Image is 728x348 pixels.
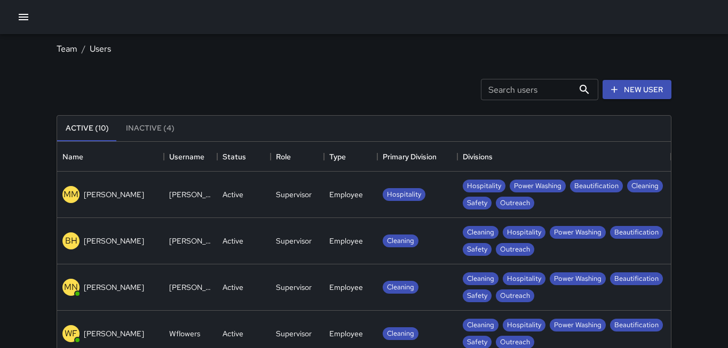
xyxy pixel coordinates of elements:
span: Beautification [610,274,663,284]
span: Beautification [610,228,663,238]
span: Hospitality [383,190,425,200]
span: Beautification [610,320,663,330]
span: Outreach [496,337,534,347]
div: Username [164,142,217,172]
span: Cleaning [383,236,418,246]
a: Users [90,43,111,54]
span: Outreach [496,291,534,301]
div: Active [223,236,243,246]
div: Primary Division [383,142,437,172]
div: Supervisor [276,236,312,246]
div: Michael [169,282,212,293]
span: Cleaning [383,282,418,293]
a: New User [603,80,671,100]
div: Divisions [457,142,671,172]
span: Safety [463,337,492,347]
span: Safety [463,198,492,208]
span: Cleaning [463,228,498,238]
p: [PERSON_NAME] [84,328,144,339]
span: Hospitality [503,320,545,330]
p: [PERSON_NAME] [84,236,144,246]
p: WF [65,327,77,340]
div: Primary Division [377,142,457,172]
div: Wflowers [169,328,200,339]
div: Role [276,142,291,172]
p: [PERSON_NAME] [84,282,144,293]
p: MM [64,188,78,201]
div: Supervisor [276,189,312,200]
span: Safety [463,245,492,255]
span: Power Washing [550,320,606,330]
div: Active [223,189,243,200]
div: Supervisor [276,328,312,339]
div: Employee [329,236,363,246]
span: Power Washing [550,228,606,238]
div: Name [62,142,83,172]
div: Employee [329,189,363,200]
button: Inactive (4) [117,116,183,141]
div: Type [329,142,346,172]
a: Team [57,43,77,54]
div: Status [223,142,246,172]
span: Hospitality [503,228,545,238]
span: Cleaning [463,320,498,330]
div: Melanie [169,189,212,200]
div: Supervisor [276,282,312,293]
span: Outreach [496,198,534,208]
div: brandon [169,236,212,246]
span: Safety [463,291,492,301]
span: Cleaning [463,274,498,284]
span: Beautification [570,181,623,191]
div: Divisions [463,142,493,172]
div: Status [217,142,271,172]
span: Cleaning [627,181,663,191]
p: BH [65,234,77,247]
div: Role [271,142,324,172]
li: / [82,43,85,55]
span: Power Washing [510,181,566,191]
div: Employee [329,282,363,293]
span: Hospitality [463,181,505,191]
div: Active [223,328,243,339]
p: [PERSON_NAME] [84,189,144,200]
div: Type [324,142,377,172]
div: Username [169,142,204,172]
div: Employee [329,328,363,339]
span: Cleaning [383,329,418,339]
div: Active [223,282,243,293]
span: Hospitality [503,274,545,284]
p: MN [64,281,78,294]
button: Active (10) [57,116,117,141]
span: Power Washing [550,274,606,284]
span: Outreach [496,245,534,255]
div: Name [57,142,164,172]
